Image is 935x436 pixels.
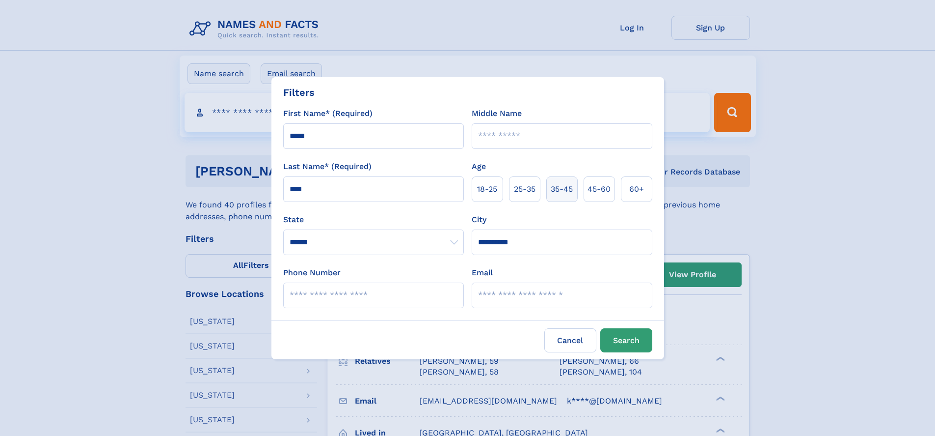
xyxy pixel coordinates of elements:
span: 60+ [629,183,644,195]
label: Age [472,161,486,173]
label: Cancel [544,328,596,352]
label: City [472,214,486,226]
label: State [283,214,464,226]
span: 45‑60 [588,183,611,195]
span: 35‑45 [551,183,573,195]
label: First Name* (Required) [283,108,373,119]
label: Phone Number [283,267,341,279]
span: 25‑35 [514,183,535,195]
label: Email [472,267,493,279]
span: 18‑25 [477,183,497,195]
label: Middle Name [472,108,522,119]
button: Search [600,328,652,352]
label: Last Name* (Required) [283,161,372,173]
div: Filters [283,85,315,100]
